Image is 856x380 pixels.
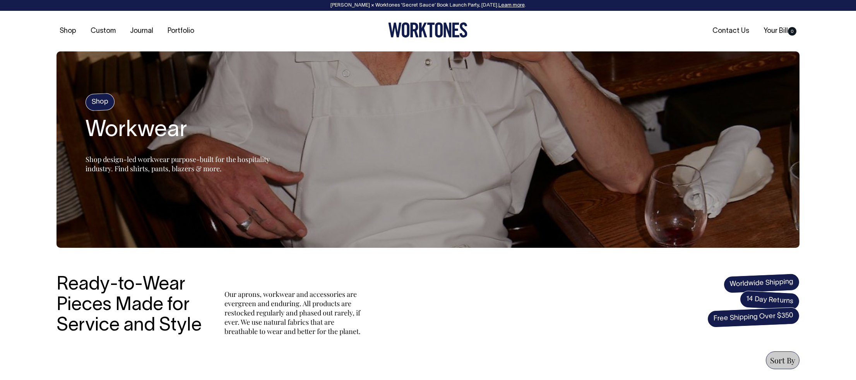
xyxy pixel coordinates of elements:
span: 0 [788,27,796,36]
h3: Ready-to-Wear Pieces Made for Service and Style [56,275,207,336]
span: Sort By [770,355,795,365]
a: Portfolio [164,25,197,37]
h1: Workwear [86,118,279,143]
p: Our aprons, workwear and accessories are evergreen and enduring. All products are restocked regul... [224,290,364,336]
span: Worldwide Shipping [723,273,800,293]
h4: Shop [85,93,115,111]
div: [PERSON_NAME] × Worktones ‘Secret Sauce’ Book Launch Party, [DATE]. . [8,3,848,8]
span: 14 Day Returns [740,290,800,310]
a: Contact Us [709,25,752,37]
a: Custom [87,25,119,37]
a: Journal [127,25,156,37]
a: Your Bill0 [760,25,800,37]
a: Learn more [498,3,525,8]
a: Shop [56,25,79,37]
span: Shop design-led workwear purpose-built for the hospitality industry. Find shirts, pants, blazers ... [86,155,270,173]
span: Free Shipping Over $350 [707,307,800,328]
